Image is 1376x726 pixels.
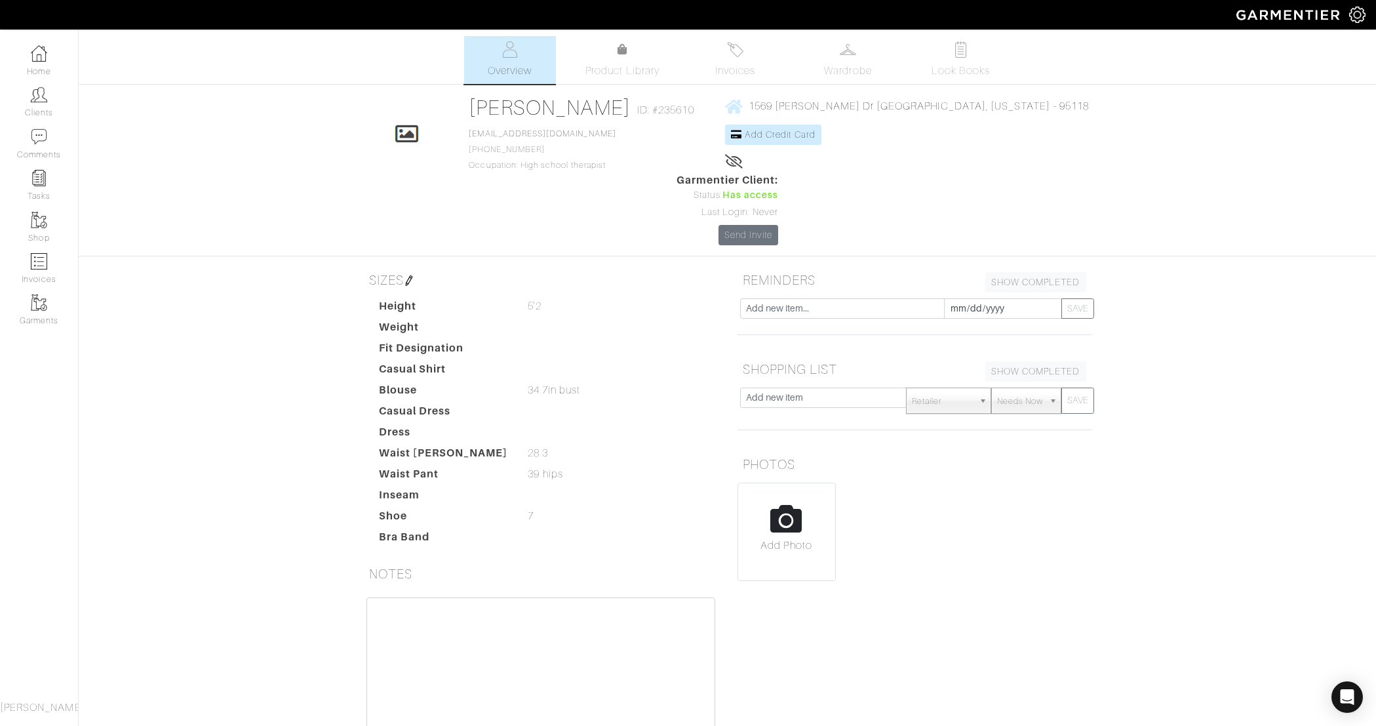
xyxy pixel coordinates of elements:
[740,388,907,408] input: Add new item
[369,319,519,340] dt: Weight
[369,403,519,424] dt: Casual Dress
[469,129,616,170] span: [PHONE_NUMBER] Occupation: High school therapist
[369,340,519,361] dt: Fit Designation
[31,253,47,270] img: orders-icon-0abe47150d42831381b5fb84f609e132dff9fe21cb692f30cb5eec754e2cba89.png
[1331,681,1363,713] div: Open Intercom Messenger
[369,508,519,529] dt: Shoe
[912,388,973,414] span: Retailer
[464,36,556,84] a: Overview
[31,129,47,145] img: comment-icon-a0a6a9ef722e966f86d9cbdc48e553b5cf19dbc54f86b18d962a5391bc8f6eb6.png
[369,382,519,403] dt: Blouse
[997,388,1043,414] span: Needs Now
[1230,3,1349,26] img: garmentier-logo-header-white-b43fb05a5012e4ada735d5af1a66efaba907eab6374d6393d1fbf88cb4ef424d.png
[737,267,1091,293] h5: REMINDERS
[31,294,47,311] img: garments-icon-b7da505a4dc4fd61783c78ac3ca0ef83fa9d6f193b1c9dc38574b1d14d53ca28.png
[577,42,669,79] a: Product Library
[727,41,743,58] img: orders-27d20c2124de7fd6de4e0e44c1d41de31381a507db9b33961299e4e07d508b8c.svg
[722,188,779,203] span: Has access
[369,529,519,550] dt: Bra Band
[31,170,47,186] img: reminder-icon-8004d30b9f0a5d33ae49ab947aed9ed385cf756f9e5892f1edd6e32f2345188e.png
[469,129,616,138] a: [EMAIL_ADDRESS][DOMAIN_NAME]
[469,96,631,119] a: [PERSON_NAME]
[953,41,969,58] img: todo-9ac3debb85659649dc8f770b8b6100bb5dab4b48dedcbae339e5042a72dfd3cc.svg
[737,356,1091,382] h5: SHOPPING LIST
[528,382,580,398] span: 34.7in bust
[364,267,718,293] h5: SIZES
[985,361,1086,382] a: SHOW COMPLETED
[637,102,694,118] span: ID: #235610
[364,561,718,587] h5: NOTES
[404,275,414,286] img: pen-cf24a1663064a2ec1b9c1bd2387e9de7a2fa800b781884d57f21acf72779bad2.png
[1349,7,1366,23] img: gear-icon-white-bd11855cb880d31180b6d7d6211b90ccbf57a29d726f0c71d8c61bd08dd39cc2.png
[1061,298,1094,319] button: SAVE
[718,225,779,245] a: Send Invite
[749,100,1089,112] span: 1569 [PERSON_NAME] Dr [GEOGRAPHIC_DATA], [US_STATE] - 95118
[585,63,659,79] span: Product Library
[369,445,519,466] dt: Waist [PERSON_NAME]
[932,63,990,79] span: Look Books
[677,205,779,220] div: Last Login: Never
[840,41,856,58] img: wardrobe-487a4870c1b7c33e795ec22d11cfc2ed9d08956e64fb3008fe2437562e282088.svg
[528,466,562,482] span: 39 hips
[737,451,1091,477] h5: PHOTOS
[488,63,532,79] span: Overview
[715,63,755,79] span: Invoices
[677,172,779,188] span: Garmentier Client:
[915,36,1007,84] a: Look Books
[725,125,821,145] a: Add Credit Card
[677,188,779,203] div: Status:
[725,98,1089,114] a: 1569 [PERSON_NAME] Dr [GEOGRAPHIC_DATA], [US_STATE] - 95118
[369,361,519,382] dt: Casual Shirt
[369,466,519,487] dt: Waist Pant
[824,63,871,79] span: Wardrobe
[528,508,534,524] span: 7
[501,41,518,58] img: basicinfo-40fd8af6dae0f16599ec9e87c0ef1c0a1fdea2edbe929e3d69a839185d80c458.svg
[528,445,547,461] span: 28.3
[740,298,945,319] input: Add new item...
[31,45,47,62] img: dashboard-icon-dbcd8f5a0b271acd01030246c82b418ddd0df26cd7fceb0bd07c9910d44c42f6.png
[528,298,541,314] span: 5'2
[31,87,47,103] img: clients-icon-6bae9207a08558b7cb47a8932f037763ab4055f8c8b6bfacd5dc20c3e0201464.png
[369,298,519,319] dt: Height
[690,36,781,84] a: Invoices
[1061,388,1094,414] button: SAVE
[985,272,1086,292] a: SHOW COMPLETED
[802,36,894,84] a: Wardrobe
[31,212,47,228] img: garments-icon-b7da505a4dc4fd61783c78ac3ca0ef83fa9d6f193b1c9dc38574b1d14d53ca28.png
[369,424,519,445] dt: Dress
[745,129,816,140] span: Add Credit Card
[369,487,519,508] dt: Inseam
